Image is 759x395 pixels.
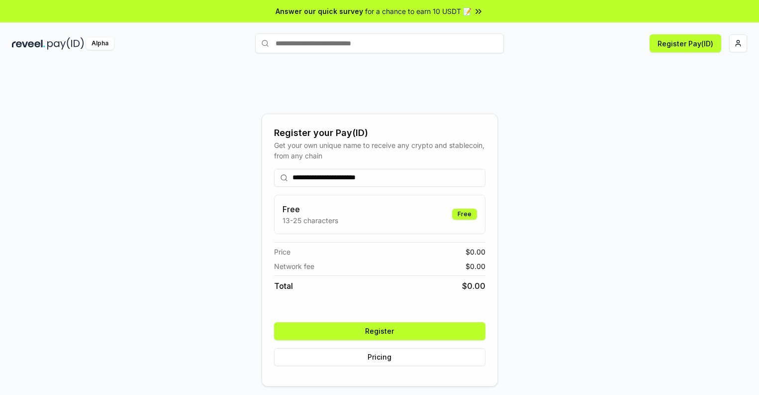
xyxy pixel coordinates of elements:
[274,322,485,340] button: Register
[283,215,338,226] p: 13-25 characters
[650,34,721,52] button: Register Pay(ID)
[466,247,485,257] span: $ 0.00
[274,280,293,292] span: Total
[86,37,114,50] div: Alpha
[452,209,477,220] div: Free
[274,247,290,257] span: Price
[274,261,314,271] span: Network fee
[365,6,472,16] span: for a chance to earn 10 USDT 📝
[274,348,485,366] button: Pricing
[466,261,485,271] span: $ 0.00
[283,203,338,215] h3: Free
[12,37,45,50] img: reveel_dark
[274,140,485,161] div: Get your own unique name to receive any crypto and stablecoin, from any chain
[276,6,363,16] span: Answer our quick survey
[47,37,84,50] img: pay_id
[462,280,485,292] span: $ 0.00
[274,126,485,140] div: Register your Pay(ID)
